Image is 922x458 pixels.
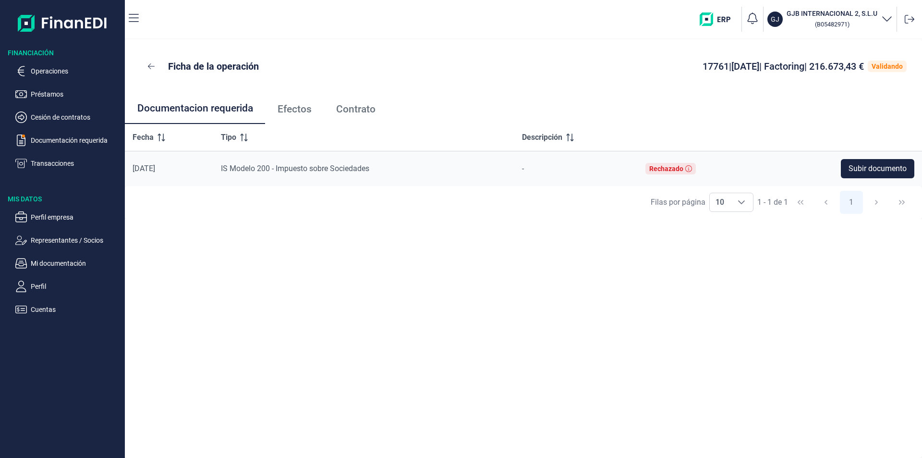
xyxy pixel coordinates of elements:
p: Transacciones [31,158,121,169]
span: 17761 | [DATE] | Factoring | 216.673,43 € [703,61,864,72]
a: Efectos [265,93,324,125]
button: Perfil empresa [15,211,121,223]
p: Mi documentación [31,258,121,269]
button: Previous Page [814,191,837,214]
div: Rechazado [649,165,683,173]
a: Documentacion requerida [125,93,265,125]
p: Representantes / Socios [31,235,121,246]
div: Validando [872,62,903,70]
p: Operaciones [31,65,121,77]
button: First Page [789,191,812,214]
div: Filas por página [651,197,705,208]
p: Documentación requerida [31,135,121,146]
span: Efectos [278,104,312,114]
span: Documentacion requerida [137,103,253,113]
span: Fecha [133,132,154,143]
div: [DATE] [133,164,206,173]
span: Contrato [336,104,376,114]
button: Préstamos [15,88,121,100]
button: Mi documentación [15,258,121,269]
p: GJ [771,14,779,24]
button: Page 1 [840,191,863,214]
button: Representantes / Socios [15,235,121,246]
p: Perfil empresa [31,211,121,223]
button: Subir documento [841,159,914,178]
div: Choose [730,193,753,211]
button: Last Page [890,191,913,214]
img: erp [700,12,738,26]
small: Copiar cif [815,21,849,28]
h3: GJB INTERNACIONAL 2, S.L.U [787,9,877,18]
img: Logo de aplicación [18,8,108,38]
button: Cesión de contratos [15,111,121,123]
button: Documentación requerida [15,135,121,146]
p: Cesión de contratos [31,111,121,123]
span: 10 [710,193,730,211]
span: Tipo [221,132,236,143]
span: Subir documento [849,163,907,174]
p: Ficha de la operación [168,60,259,73]
span: - [522,164,524,173]
button: GJGJB INTERNACIONAL 2, S.L.U (B05482971) [767,9,893,30]
p: Cuentas [31,304,121,315]
button: Cuentas [15,304,121,315]
button: Perfil [15,281,121,292]
button: Operaciones [15,65,121,77]
p: Perfil [31,281,121,292]
p: Préstamos [31,88,121,100]
button: Transacciones [15,158,121,169]
span: 1 - 1 de 1 [757,198,788,206]
button: Next Page [865,191,888,214]
span: Descripción [522,132,562,143]
a: Contrato [324,93,388,125]
span: IS Modelo 200 - Impuesto sobre Sociedades [221,164,369,173]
